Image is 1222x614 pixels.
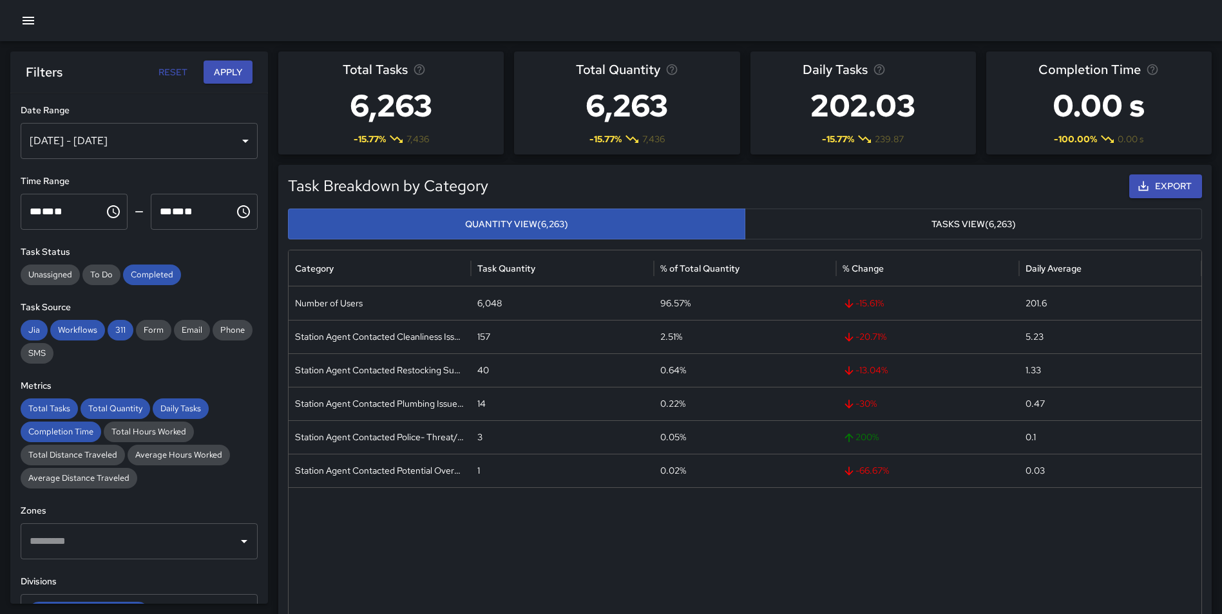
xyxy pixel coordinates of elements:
[81,398,150,419] div: Total Quantity
[184,207,193,216] span: Meridiem
[21,104,258,118] h6: Date Range
[288,176,972,196] h5: Task Breakdown by Category
[21,265,80,285] div: Unassigned
[1038,80,1159,131] h3: 0.00 s
[471,353,653,387] div: 40
[136,320,171,340] div: Form
[289,320,471,353] div: Station Agent Contacted Cleanliness Issue Reported
[21,422,101,442] div: Completion Time
[471,454,653,487] div: 1
[21,268,80,281] span: Unassigned
[289,286,471,320] div: Number of Users
[21,324,48,337] span: Jia
[875,133,904,145] span: 239.87
[289,420,471,454] div: Station Agent Contacted Police- Threat/Assault between patron & Attendant
[289,454,471,487] div: Station Agent Contacted Potential Overdose
[82,265,120,285] div: To Do
[288,209,745,240] button: Quantity View(6,263)
[21,575,258,589] h6: Divisions
[128,449,230,461] span: Average Hours Worked
[21,174,258,189] h6: Time Range
[289,387,471,420] div: Station Agent Contacted Plumbing Issue Reported
[471,420,653,454] div: 3
[81,402,150,415] span: Total Quantity
[589,133,622,145] span: -15.77 %
[50,324,105,337] span: Workflows
[803,59,868,80] span: Daily Tasks
[21,123,258,159] div: [DATE] - [DATE]
[843,387,1012,420] span: -30 %
[108,320,133,340] div: 311
[42,207,54,216] span: Minutes
[21,402,78,415] span: Total Tasks
[295,263,334,274] div: Category
[82,268,120,281] span: To Do
[21,449,125,461] span: Total Distance Traveled
[30,207,42,216] span: Hours
[21,425,101,438] span: Completion Time
[654,387,836,420] div: 0.22%
[1054,133,1097,145] span: -100.00 %
[660,263,740,274] div: % of Total Quantity
[231,199,256,225] button: Choose time, selected time is 11:59 PM
[153,402,209,415] span: Daily Tasks
[1118,133,1143,145] span: 0.00 s
[843,263,884,274] div: % Change
[654,320,836,353] div: 2.51%
[21,343,53,364] div: SMS
[843,454,1012,487] span: -66.67 %
[843,354,1012,387] span: -13.04 %
[843,321,1012,353] span: -20.71 %
[123,265,181,285] div: Completed
[1019,454,1201,487] div: 0.03
[642,133,665,145] span: 7,436
[21,320,48,340] div: Jia
[471,320,653,353] div: 157
[26,62,62,82] h6: Filters
[471,286,653,320] div: 6,048
[803,80,923,131] h3: 202.03
[128,445,230,465] div: Average Hours Worked
[21,398,78,419] div: Total Tasks
[204,60,253,84] button: Apply
[21,245,258,259] h6: Task Status
[1038,59,1141,80] span: Completion Time
[1019,420,1201,454] div: 0.1
[654,353,836,387] div: 0.64%
[136,324,171,337] span: Form
[1019,320,1201,353] div: 5.23
[21,445,125,465] div: Total Distance Traveled
[174,320,210,340] div: Email
[1129,174,1202,198] button: Export
[822,133,854,145] span: -15.77 %
[873,63,886,76] svg: Average number of tasks per day in the selected period, compared to the previous period.
[21,347,53,360] span: SMS
[413,63,426,76] svg: Total number of tasks in the selected period, compared to the previous period.
[343,59,408,80] span: Total Tasks
[654,454,836,487] div: 0.02%
[477,263,535,274] div: Task Quantity
[213,324,253,337] span: Phone
[654,286,836,320] div: 96.57%
[289,353,471,387] div: Station Agent Contacted Restocking Supplies Request
[745,209,1202,240] button: Tasks View(6,263)
[1146,63,1159,76] svg: Average time taken to complete tasks in the selected period, compared to the previous period.
[343,80,440,131] h3: 6,263
[21,472,137,485] span: Average Distance Traveled
[100,199,126,225] button: Choose time, selected time is 12:00 AM
[54,207,62,216] span: Meridiem
[354,133,386,145] span: -15.77 %
[104,425,194,438] span: Total Hours Worked
[160,207,172,216] span: Hours
[843,287,1012,320] span: -15.61 %
[123,268,181,281] span: Completed
[406,133,429,145] span: 7,436
[471,387,653,420] div: 14
[50,320,105,340] div: Workflows
[576,80,678,131] h3: 6,263
[21,468,137,488] div: Average Distance Traveled
[235,532,253,550] button: Open
[213,320,253,340] div: Phone
[654,420,836,454] div: 0.05%
[1019,286,1201,320] div: 201.6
